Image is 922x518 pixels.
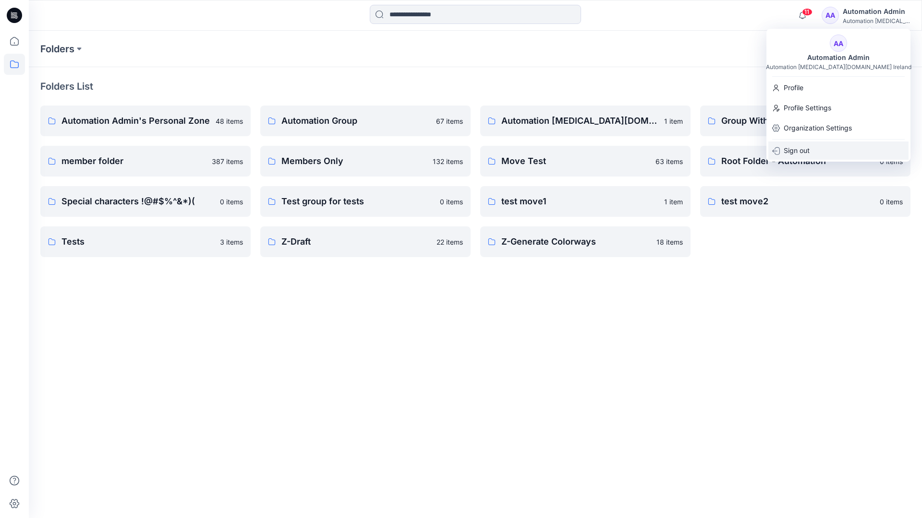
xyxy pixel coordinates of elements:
a: Tests3 items [40,226,251,257]
p: Move Test [501,154,650,168]
p: 387 items [212,156,243,166]
p: 0 items [880,197,903,207]
p: test move2 [721,195,874,208]
a: Z-Draft22 items [260,226,471,257]
p: Special characters !@#$%^&*)( [61,195,214,208]
p: Folders List [40,79,93,94]
a: Test group for tests0 items [260,186,471,217]
p: 48 items [216,116,243,126]
p: Automation [MEDICAL_DATA][DOMAIN_NAME] [501,114,658,128]
a: Folders [40,42,74,56]
a: Automation [MEDICAL_DATA][DOMAIN_NAME]1 item [480,106,691,136]
p: Test group for tests [281,195,434,208]
p: Sign out [784,141,810,160]
a: Special characters !@#$%^&*)(0 items [40,186,251,217]
a: Root Folder - Automation0 items [700,146,910,177]
p: Profile Settings [784,99,831,117]
a: Profile [766,79,910,97]
a: Automation Admin's Personal Zone48 items [40,106,251,136]
p: Automation Admin's Personal Zone [61,114,210,128]
p: Profile [784,79,803,97]
p: Group With 1 Moderator 2 [721,114,874,128]
a: member folder387 items [40,146,251,177]
p: Tests [61,235,214,248]
p: Root Folder - Automation [721,154,874,168]
p: 1 item [664,116,683,126]
p: 63 items [655,156,683,166]
p: 0 items [440,197,463,207]
p: 1 item [664,197,683,207]
div: Automation [MEDICAL_DATA]... [843,17,910,24]
a: Members Only132 items [260,146,471,177]
p: 18 items [656,237,683,247]
div: Automation Admin [801,52,875,63]
p: Members Only [281,154,427,168]
p: test move1 [501,195,658,208]
p: Organization Settings [784,119,852,137]
p: 67 items [436,116,463,126]
a: Z-Generate Colorways18 items [480,226,691,257]
span: 11 [802,8,813,16]
p: Automation Group [281,114,430,128]
a: Move Test63 items [480,146,691,177]
div: AA [822,7,839,24]
p: 0 items [220,197,243,207]
p: Z-Generate Colorways [501,235,651,248]
p: Z-Draft [281,235,431,248]
p: 132 items [433,156,463,166]
a: Automation Group67 items [260,106,471,136]
a: Organization Settings [766,119,910,137]
div: Automation Admin [843,6,910,17]
div: Automation [MEDICAL_DATA][DOMAIN_NAME] Ireland [766,63,911,71]
p: 22 items [437,237,463,247]
div: AA [830,35,847,52]
p: member folder [61,154,206,168]
a: Group With 1 Moderator 24 items [700,106,910,136]
p: 3 items [220,237,243,247]
a: test move20 items [700,186,910,217]
a: Profile Settings [766,99,910,117]
a: test move11 item [480,186,691,217]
